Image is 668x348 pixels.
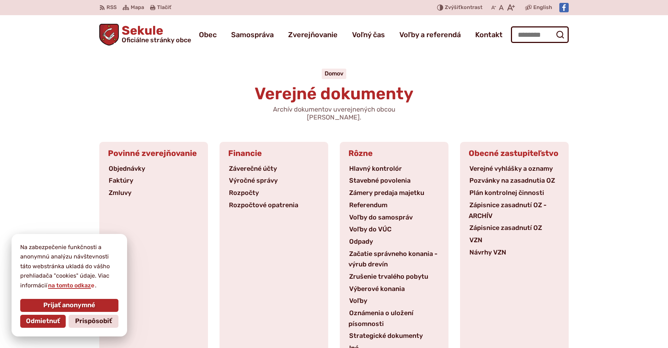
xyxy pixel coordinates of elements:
[469,165,554,173] a: Verejné vyhlášky a oznamy
[107,3,117,12] span: RSS
[340,142,448,164] h3: Rôzne
[119,25,191,43] span: Sekule
[469,236,483,244] a: VZN
[75,317,112,325] span: Prispôsobiť
[533,3,552,12] span: English
[69,315,118,328] button: Prispôsobiť
[475,25,503,45] a: Kontakt
[399,25,461,45] a: Voľby a referendá
[47,282,95,289] a: na tomto odkaze
[559,3,569,12] img: Prejsť na Facebook stránku
[348,273,429,280] a: Zrušenie trvalého pobytu
[348,165,403,173] a: Hlavný kontrolór
[348,250,438,269] a: Začatie správneho konania - výrub drevín
[199,25,217,45] a: Obec
[348,225,392,233] a: Voľby do VÚC
[108,189,132,197] a: Zmluvy
[108,177,134,184] a: Faktúry
[108,165,146,173] a: Objednávky
[20,243,118,290] p: Na zabezpečenie funkčnosti a anonymnú analýzu návštevnosti táto webstránka ukladá do vášho prehli...
[220,142,328,164] h3: Financie
[348,213,413,221] a: Voľby do samospráv
[157,5,171,11] span: Tlačiť
[20,299,118,312] button: Prijať anonymné
[348,177,411,184] a: Stavebné povolenia
[469,189,545,197] a: Plán kontrolnej činnosti
[131,3,144,12] span: Mapa
[445,4,461,10] span: Zvýšiť
[348,189,425,197] a: Zámery predaja majetku
[348,309,413,328] a: Oznámenia o uložení písomnosti
[352,25,385,45] a: Voľný čas
[469,224,543,232] a: Zápisnice zasadnutí OZ
[288,25,338,45] a: Zverejňovanie
[228,165,278,173] a: Záverečné účty
[445,5,482,11] span: kontrast
[228,189,260,197] a: Rozpočty
[99,142,208,164] h3: Povinné zverejňovanie
[460,142,569,164] h3: Obecné zastupiteľstvo
[122,37,191,43] span: Oficiálne stránky obce
[348,332,424,340] a: Strategické dokumenty
[469,177,556,184] a: Pozvánky na zasadnutia OZ
[255,84,413,104] span: Verejné dokumenty
[348,238,374,245] a: Odpady
[26,317,60,325] span: Odmietnuť
[43,301,95,309] span: Prijať anonymné
[348,297,368,305] a: Voľby
[99,24,191,45] a: Logo Sekule, prejsť na domovskú stránku.
[469,201,547,220] a: Zápisnice zasadnutí OZ - ARCHÍV
[348,285,405,293] a: Výberové konania
[228,201,299,209] a: Rozpočtové opatrenia
[325,70,343,77] a: Domov
[348,201,388,209] a: Referendum
[469,248,507,256] a: Návrhy VZN
[247,106,421,121] p: Archív dokumentov uverejnených obcou [PERSON_NAME].
[532,3,554,12] a: English
[231,25,274,45] a: Samospráva
[99,24,119,45] img: Prejsť na domovskú stránku
[228,177,278,184] a: Výročné správy
[20,315,66,328] button: Odmietnuť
